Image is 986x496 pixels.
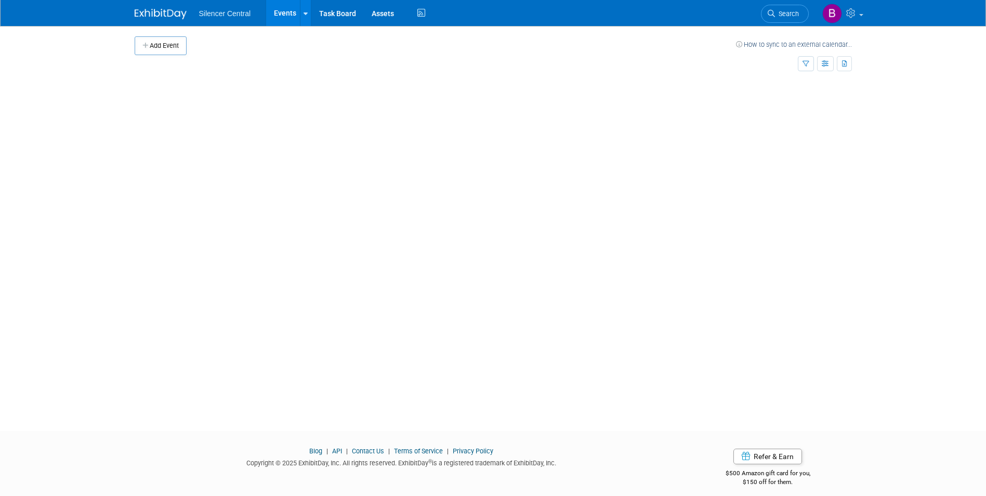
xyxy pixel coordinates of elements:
[135,456,669,468] div: Copyright © 2025 ExhibitDay, Inc. All rights reserved. ExhibitDay is a registered trademark of Ex...
[775,10,799,18] span: Search
[761,5,809,23] a: Search
[822,4,842,23] img: Billee Page
[453,447,493,455] a: Privacy Policy
[199,9,251,18] span: Silencer Central
[324,447,331,455] span: |
[428,459,432,464] sup: ®
[309,447,322,455] a: Blog
[684,462,852,486] div: $500 Amazon gift card for you,
[332,447,342,455] a: API
[135,9,187,19] img: ExhibitDay
[733,449,802,464] a: Refer & Earn
[344,447,350,455] span: |
[386,447,392,455] span: |
[684,478,852,487] div: $150 off for them.
[736,41,852,48] a: How to sync to an external calendar...
[394,447,443,455] a: Terms of Service
[135,36,187,55] button: Add Event
[352,447,384,455] a: Contact Us
[444,447,451,455] span: |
